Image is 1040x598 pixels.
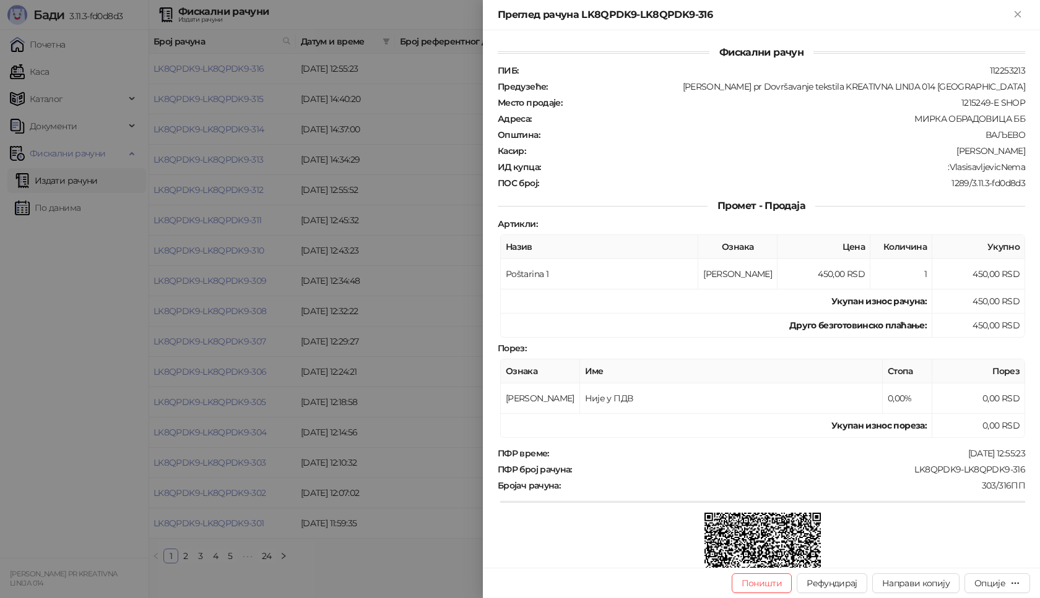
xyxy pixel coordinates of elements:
[831,420,927,431] strong: Укупан износ пореза:
[541,129,1026,140] div: ВАЉЕВО
[580,383,883,414] td: Није у ПДВ
[870,259,932,289] td: 1
[501,383,580,414] td: [PERSON_NAME]
[797,573,867,593] button: Рефундирај
[580,359,883,383] th: Име
[883,383,932,414] td: 0,00%
[932,314,1025,338] td: 450,00 RSD
[498,448,549,459] strong: ПФР време :
[573,464,1026,475] div: LK8QPDK9-LK8QPDK9-316
[778,259,870,289] td: 450,00 RSD
[932,359,1025,383] th: Порез
[882,578,950,589] span: Направи копију
[1010,7,1025,22] button: Close
[932,414,1025,438] td: 0,00 RSD
[932,289,1025,314] td: 450,00 RSD
[498,7,1010,22] div: Преглед рачуна LK8QPDK9-LK8QPDK9-316
[498,65,518,76] strong: ПИБ :
[519,65,1026,76] div: 112253213
[549,81,1026,92] div: [PERSON_NAME] pr Dovršavanje tekstila KREATIVNA LINIJA 014 [GEOGRAPHIC_DATA]
[498,480,560,491] strong: Бројач рачуна :
[550,448,1026,459] div: [DATE] 12:55:23
[708,200,815,211] span: Промет - Продаја
[498,113,532,124] strong: Адреса :
[789,320,927,331] strong: Друго безготовинско плаћање :
[527,145,1026,156] div: [PERSON_NAME]
[872,573,960,593] button: Направи копију
[498,464,572,475] strong: ПФР број рачуна :
[778,235,870,259] th: Цена
[974,578,1005,589] div: Опције
[932,235,1025,259] th: Укупно
[498,81,548,92] strong: Предузеће :
[501,359,580,383] th: Ознака
[498,343,526,354] strong: Порез :
[498,161,540,173] strong: ИД купца :
[883,359,932,383] th: Стопа
[540,177,1026,189] div: 1289/3.11.3-fd0d8d3
[964,573,1030,593] button: Опције
[542,161,1026,173] div: :VlasisavljevicNema
[498,177,539,189] strong: ПОС број :
[932,259,1025,289] td: 450,00 RSD
[709,46,813,58] span: Фискални рачун
[698,235,778,259] th: Ознака
[831,296,927,307] strong: Укупан износ рачуна :
[498,97,562,108] strong: Место продаје :
[501,235,698,259] th: Назив
[563,97,1026,108] div: 1215249-E SHOP
[501,259,698,289] td: Poštarina 1
[533,113,1026,124] div: МИРКА ОБРАДОВИЦА ББ
[698,259,778,289] td: [PERSON_NAME]
[870,235,932,259] th: Количина
[732,573,792,593] button: Поништи
[498,129,540,140] strong: Општина :
[932,383,1025,414] td: 0,00 RSD
[561,480,1026,491] div: 303/316ПП
[498,145,526,156] strong: Касир :
[498,218,537,229] strong: Артикли :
